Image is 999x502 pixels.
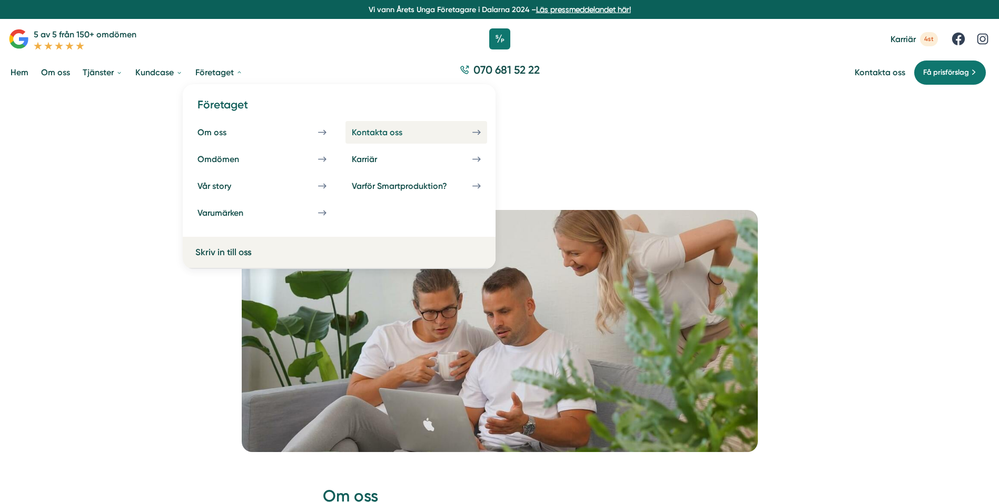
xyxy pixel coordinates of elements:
[191,148,333,170] a: Omdömen
[345,175,487,197] a: Varför Smartproduktion?
[197,208,269,218] div: Varumärken
[345,148,487,170] a: Karriär
[352,181,472,191] div: Varför Smartproduktion?
[191,121,333,144] a: Om oss
[536,5,631,14] a: Läs pressmeddelandet här!
[923,67,969,78] span: Få prisförslag
[310,158,689,193] h1: Om oss
[310,132,689,145] nav: Breadcrumb
[81,59,125,86] a: Tjänster
[4,4,995,15] p: Vi vann Årets Unga Företagare i Dalarna 2024 –
[891,34,916,44] span: Karriär
[352,127,428,137] div: Kontakta oss
[920,32,938,46] span: 4st
[197,127,252,137] div: Om oss
[39,59,72,86] a: Om oss
[352,154,402,164] div: Karriär
[242,210,758,452] img: Smartproduktion,
[473,62,540,77] span: 070 681 52 22
[191,97,487,121] h4: Företaget
[8,59,31,86] a: Hem
[891,32,938,46] a: Karriär 4st
[133,59,185,86] a: Kundcase
[34,28,136,41] p: 5 av 5 från 150+ omdömen
[855,67,905,77] a: Kontakta oss
[191,202,333,224] a: Varumärken
[195,245,335,259] a: Skriv in till oss
[193,59,245,86] a: Företaget
[191,175,333,197] a: Vår story
[456,62,544,83] a: 070 681 52 22
[197,181,256,191] div: Vår story
[914,60,986,85] a: Få prisförslag
[197,154,264,164] div: Omdömen
[345,121,487,144] a: Kontakta oss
